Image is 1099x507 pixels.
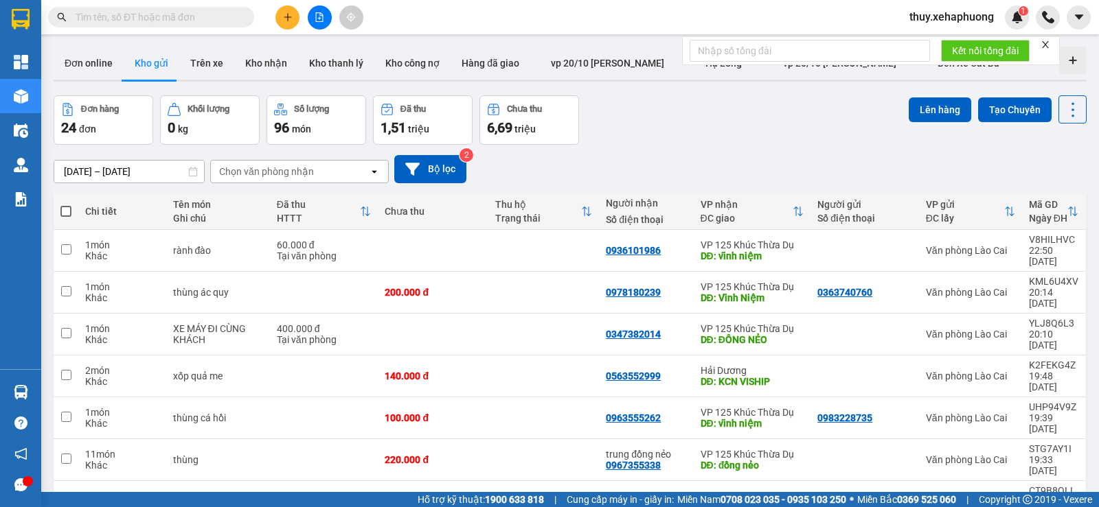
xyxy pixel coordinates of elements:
div: VP 125 Khúc Thừa Dụ [701,449,804,460]
div: VP 125 Khúc Thừa Dụ [701,323,804,334]
div: VP 125 Khúc Thừa Dụ [701,491,804,502]
div: Tại văn phòng [277,250,372,261]
button: Trên xe [179,47,234,80]
div: Số điện thoại [606,214,686,225]
div: 19:48 [DATE] [1029,370,1078,392]
span: triệu [514,123,536,134]
div: Khối lượng [188,104,229,114]
div: 60.000 đ [277,239,372,250]
span: 6,69 [487,119,512,136]
div: Người nhận [606,198,686,209]
th: Toggle SortBy [919,193,1022,230]
span: file-add [315,12,324,22]
div: Chưa thu [385,206,481,217]
div: 1 món [85,407,159,418]
div: 0967355338 [606,460,661,471]
span: món [292,123,311,134]
input: Tìm tên, số ĐT hoặc mã đơn [76,10,238,25]
img: warehouse-icon [14,123,28,138]
div: Trạng thái [495,213,581,224]
div: 400.000 đ [277,491,372,502]
span: caret-down [1073,11,1085,23]
div: 200.000 đ [385,287,481,298]
button: caret-down [1067,5,1091,30]
div: Số lượng [294,104,329,114]
span: Cung cấp máy in - giấy in: [567,492,674,507]
button: Chưa thu6,69 triệu [479,95,579,145]
div: 0983228735 [817,412,872,423]
div: Tạo kho hàng mới [1059,47,1087,74]
img: logo-vxr [12,9,30,30]
button: Khối lượng0kg [160,95,260,145]
button: Đã thu1,51 triệu [373,95,473,145]
div: 2 món [85,365,159,376]
div: Văn phòng Lào Cai [926,329,1015,340]
span: message [14,478,27,491]
span: notification [14,447,27,460]
div: Văn phòng Lào Cai [926,454,1015,465]
div: VP 125 Khúc Thừa Dụ [701,239,804,250]
th: Toggle SortBy [1022,193,1085,230]
div: HTTT [277,213,361,224]
div: VP nhận [701,199,793,210]
div: DĐ: ĐỒNG NẺO [701,334,804,345]
div: K2FEKG4Z [1029,359,1078,370]
div: 20:14 [DATE] [1029,287,1078,309]
div: DĐ: đồng nẻo [701,460,804,471]
div: DĐ: KCN VISHIP [701,376,804,387]
img: warehouse-icon [14,158,28,172]
div: Chọn văn phòng nhận [219,165,314,178]
span: Miền Bắc [857,492,956,507]
div: Chi tiết [85,206,159,217]
button: Đơn hàng24đơn [54,95,153,145]
span: aim [346,12,356,22]
span: plus [283,12,293,22]
div: Chưa thu [507,104,542,114]
span: | [966,492,968,507]
img: icon-new-feature [1011,11,1023,23]
span: kg [178,123,188,134]
span: Hỗ trợ kỹ thuật: [418,492,544,507]
strong: 0369 525 060 [897,494,956,505]
svg: open [369,166,380,177]
div: 220.000 đ [385,454,481,465]
th: Toggle SortBy [488,193,599,230]
sup: 2 [460,148,473,162]
div: rành đào [173,245,263,256]
input: Nhập số tổng đài [690,40,930,62]
div: thùng [173,454,263,465]
div: ĐC giao [701,213,793,224]
button: Kho thanh lý [298,47,374,80]
div: thùng cá hồi [173,412,263,423]
button: Đơn online [54,47,124,80]
div: V8HILHVC [1029,234,1078,245]
div: Đơn hàng [81,104,119,114]
img: phone-icon [1042,11,1054,23]
div: Khác [85,376,159,387]
div: Mã GD [1029,199,1067,210]
span: | [554,492,556,507]
div: Đã thu [400,104,426,114]
img: dashboard-icon [14,55,28,69]
div: 11 món [85,449,159,460]
span: 1,51 [381,119,406,136]
div: 19:33 [DATE] [1029,454,1078,476]
span: close [1041,40,1050,49]
div: Hải Dương [701,365,804,376]
div: Ngày ĐH [1029,213,1067,224]
div: Thu hộ [495,199,581,210]
div: 0936101986 [606,245,661,256]
div: 0363740760 [817,287,872,298]
div: 0347382014 [606,329,661,340]
div: Khác [85,250,159,261]
div: YLJ8Q6L3 [1029,318,1078,329]
div: 20:10 [DATE] [1029,329,1078,351]
div: 0978180239 [606,287,661,298]
button: Kho gửi [124,47,179,80]
div: KML6U4XV [1029,276,1078,287]
div: 0563552999 [606,370,661,381]
div: VP gửi [926,199,1004,210]
img: warehouse-icon [14,385,28,399]
div: VP 125 Khúc Thừa Dụ [701,407,804,418]
span: 96 [274,119,289,136]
